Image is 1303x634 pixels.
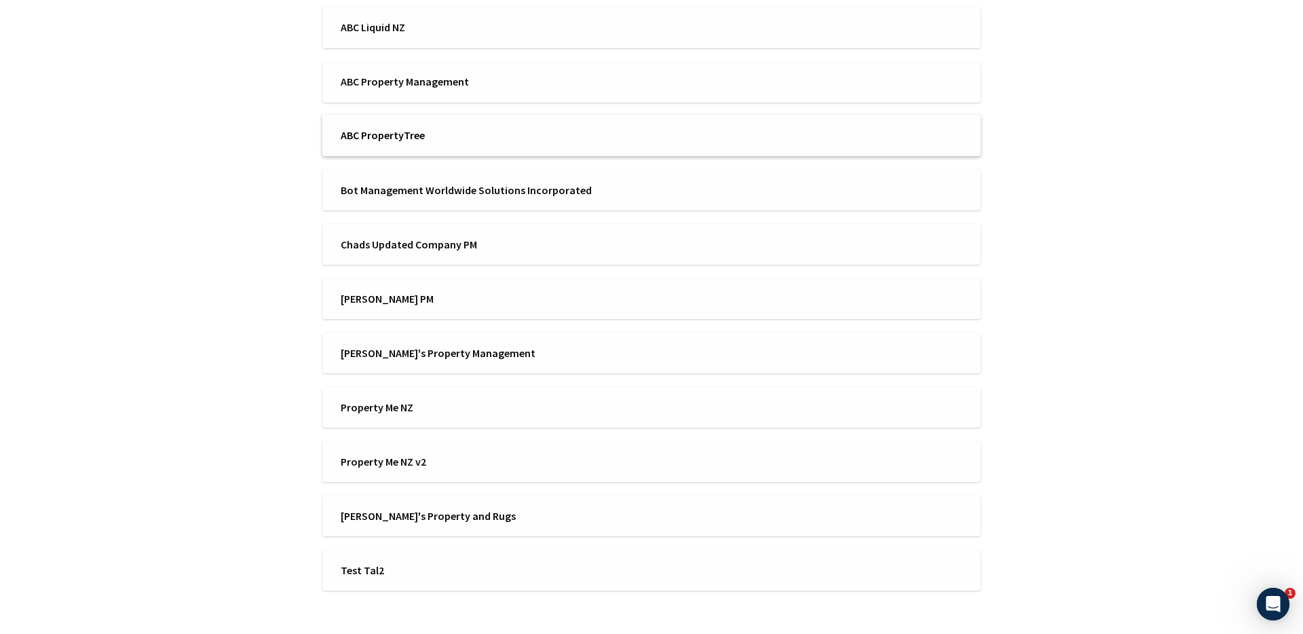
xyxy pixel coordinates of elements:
[341,400,643,415] span: Property Me NZ
[341,74,643,89] span: ABC Property Management
[341,291,643,306] span: [PERSON_NAME] PM
[322,115,981,157] a: ABC PropertyTree
[341,20,643,35] span: ABC Liquid NZ
[341,454,643,469] span: Property Me NZ v2
[1285,588,1296,599] span: 1
[322,7,981,48] a: ABC Liquid NZ
[322,61,981,102] a: ABC Property Management
[322,333,981,374] a: [PERSON_NAME]'s Property Management
[1257,588,1289,620] div: Open Intercom Messenger
[341,346,643,360] span: [PERSON_NAME]'s Property Management
[322,441,981,482] a: Property Me NZ v2
[341,128,643,143] span: ABC PropertyTree
[322,278,981,320] a: [PERSON_NAME] PM
[341,237,643,252] span: Chads Updated Company PM
[322,387,981,428] a: Property Me NZ
[341,508,643,523] span: [PERSON_NAME]'s Property and Rugs
[322,549,981,591] a: Test Tal2
[322,224,981,265] a: Chads Updated Company PM
[341,183,643,198] span: Bot Management Worldwide Solutions Incorporated
[322,495,981,536] a: [PERSON_NAME]'s Property and Rugs
[322,170,981,211] a: Bot Management Worldwide Solutions Incorporated
[341,563,643,578] span: Test Tal2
